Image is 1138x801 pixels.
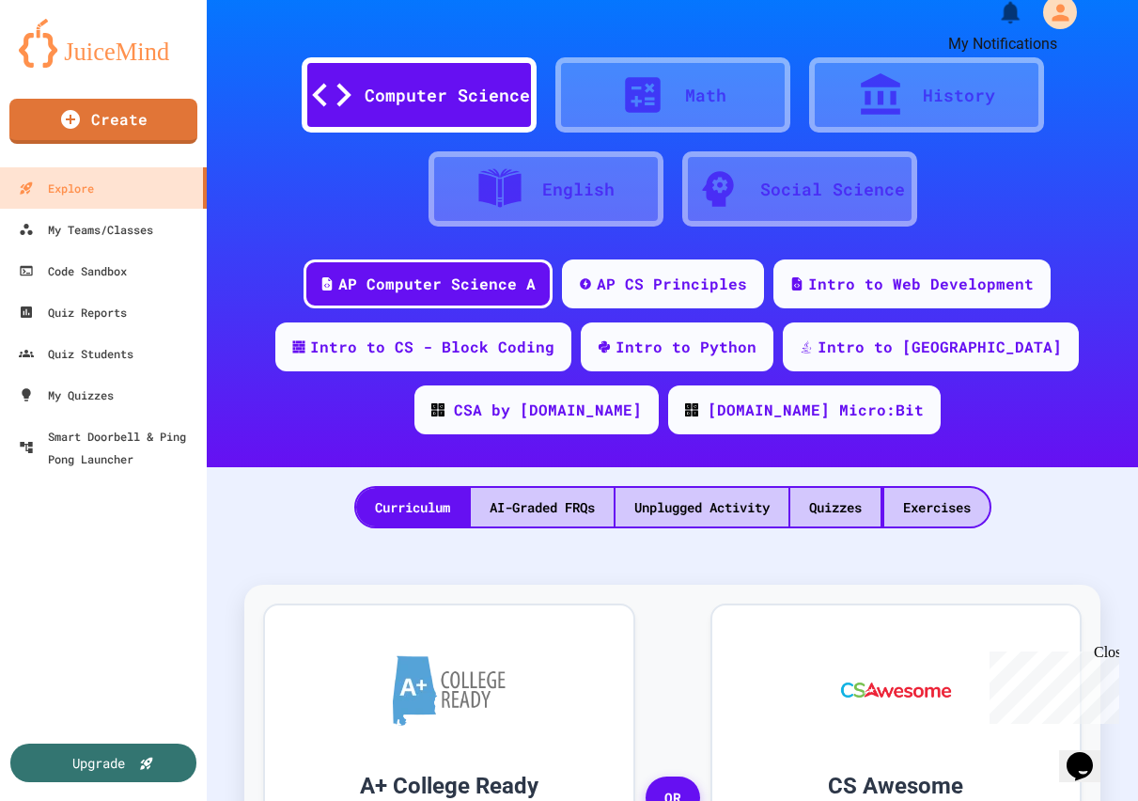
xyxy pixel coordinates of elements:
img: CODE_logo_RGB.png [431,403,444,416]
div: Smart Doorbell & Ping Pong Launcher [19,425,199,470]
img: CS Awesome [822,634,970,746]
div: Curriculum [356,488,469,526]
div: AP Computer Science A [338,273,536,295]
div: Intro to Python [616,336,756,358]
div: My Notifications [948,33,1057,55]
a: Create [9,99,197,144]
div: AP CS Principles [597,273,747,295]
img: logo-orange.svg [19,19,188,68]
div: Quiz Students [19,342,133,365]
div: AI-Graded FRQs [471,488,614,526]
div: My Quizzes [19,384,114,406]
div: Intro to CS - Block Coding [310,336,554,358]
div: Quizzes [790,488,881,526]
div: Upgrade [72,753,125,773]
div: Intro to [GEOGRAPHIC_DATA] [818,336,1062,358]
div: Chat with us now!Close [8,8,130,119]
div: Unplugged Activity [616,488,788,526]
div: Computer Science [365,83,530,108]
div: CSA by [DOMAIN_NAME] [454,399,642,421]
iframe: chat widget [1059,726,1119,782]
div: Exercises [884,488,990,526]
div: My Teams/Classes [19,218,153,241]
div: History [923,83,995,108]
div: Social Science [760,177,905,202]
img: A+ College Ready [393,655,506,726]
div: Intro to Web Development [808,273,1034,295]
div: Quiz Reports [19,301,127,323]
div: English [542,177,615,202]
div: Math [685,83,726,108]
img: CODE_logo_RGB.png [685,403,698,416]
iframe: chat widget [982,644,1119,724]
div: Explore [19,177,94,199]
div: [DOMAIN_NAME] Micro:Bit [708,399,924,421]
div: Code Sandbox [19,259,127,282]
